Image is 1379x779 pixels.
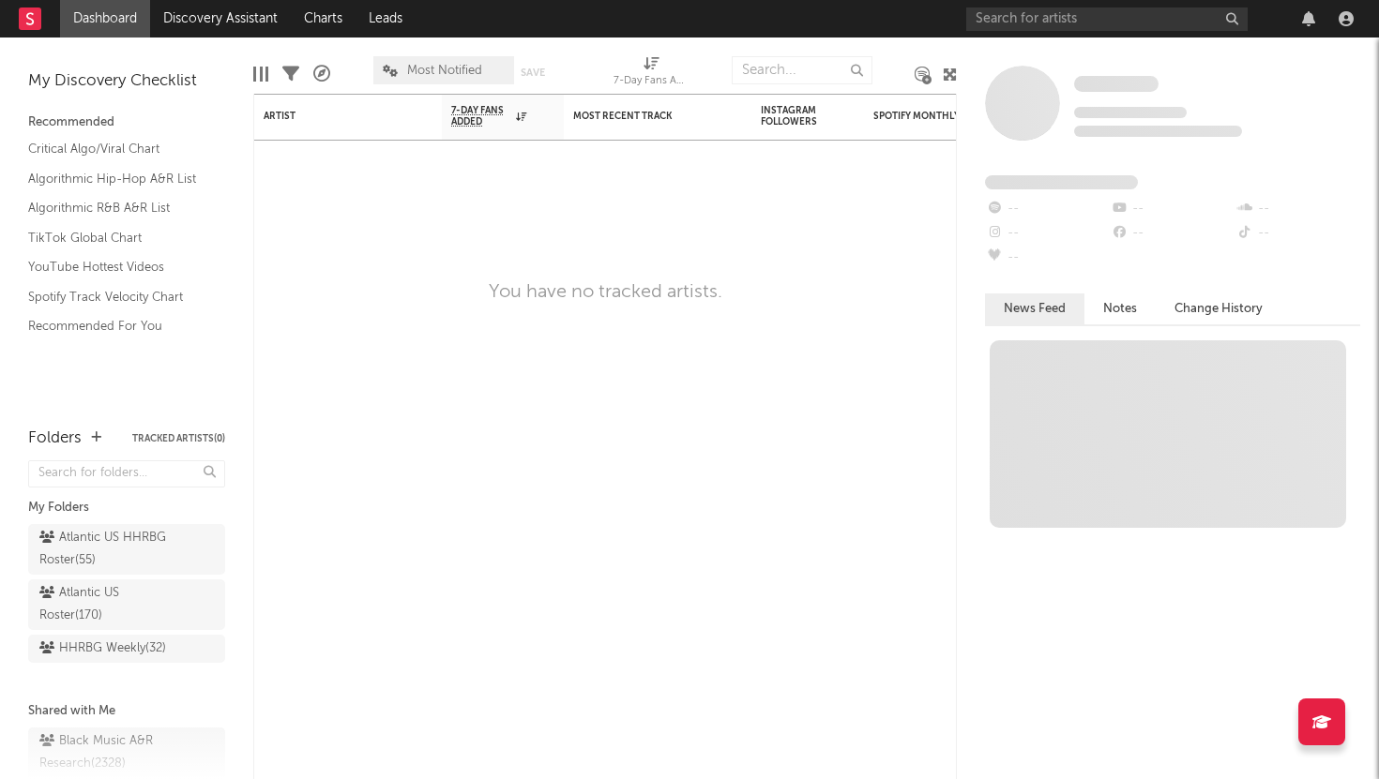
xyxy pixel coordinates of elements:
[873,111,1014,122] div: Spotify Monthly Listeners
[614,47,689,101] div: 7-Day Fans Added (7-Day Fans Added)
[1235,221,1360,246] div: --
[28,70,225,93] div: My Discovery Checklist
[28,139,206,159] a: Critical Algo/Viral Chart
[407,65,482,77] span: Most Notified
[39,730,209,775] div: Black Music A&R Research ( 2328 )
[28,198,206,218] a: Algorithmic R&B A&R List
[28,497,225,519] div: My Folders
[132,434,225,443] button: Tracked Artists(0)
[28,700,225,723] div: Shared with Me
[614,70,689,93] div: 7-Day Fans Added (7-Day Fans Added)
[39,527,172,572] div: Atlantic US HHRBG Roster ( 55 )
[1074,76,1159,92] span: Some Artist
[28,169,206,189] a: Algorithmic Hip-Hop A&R List
[39,582,172,627] div: Atlantic US Roster ( 170 )
[985,221,1110,246] div: --
[28,112,225,134] div: Recommended
[1110,221,1235,246] div: --
[761,105,826,127] div: Instagram Followers
[28,460,225,487] input: Search for folders...
[28,287,206,307] a: Spotify Track Velocity Chart
[39,637,166,660] div: HHRBG Weekly ( 32 )
[253,47,268,101] div: Edit Columns
[28,635,225,663] a: HHRBG Weekly(32)
[28,316,206,337] a: Recommended For You
[573,111,714,122] div: Most Recent Track
[28,427,82,450] div: Folders
[732,56,872,84] input: Search...
[1235,197,1360,221] div: --
[1074,107,1187,118] span: Tracking Since: [DATE]
[451,105,511,127] span: 7-Day Fans Added
[264,111,404,122] div: Artist
[28,579,225,630] a: Atlantic US Roster(170)
[28,524,225,575] a: Atlantic US HHRBG Roster(55)
[1084,293,1156,324] button: Notes
[1074,126,1242,137] span: 0 fans last week
[313,47,330,101] div: A&R Pipeline
[966,7,1248,31] input: Search for artists
[1110,197,1235,221] div: --
[489,281,722,304] div: You have no tracked artists.
[28,257,206,277] a: YouTube Hottest Videos
[1156,293,1281,324] button: Change History
[985,293,1084,324] button: News Feed
[1074,75,1159,94] a: Some Artist
[985,197,1110,221] div: --
[985,175,1138,189] span: Fans Added by Platform
[282,47,299,101] div: Filters
[521,67,545,78] button: Save
[28,228,206,248] a: TikTok Global Chart
[985,246,1110,270] div: --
